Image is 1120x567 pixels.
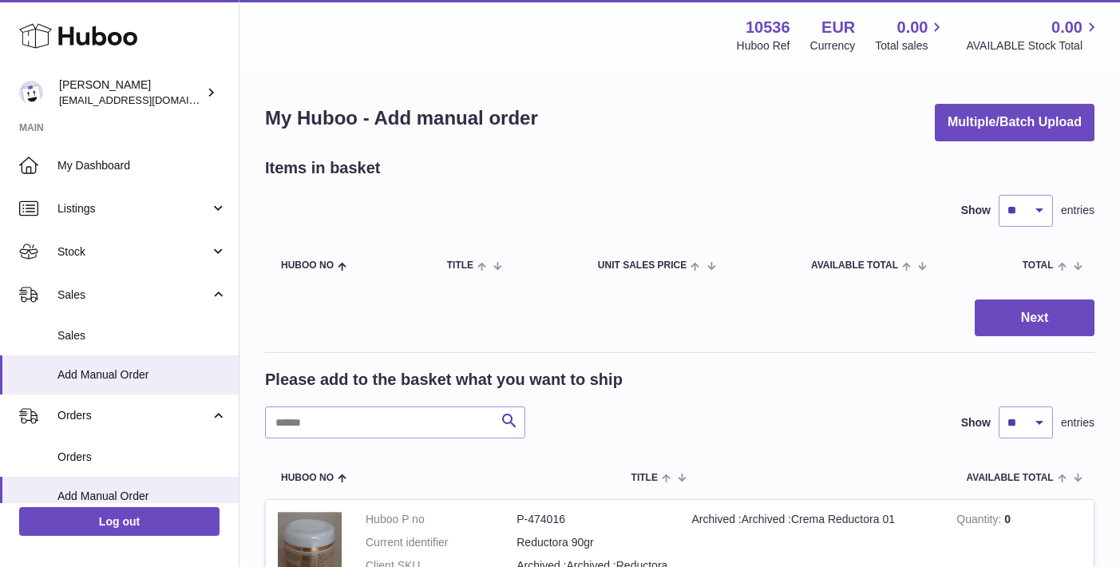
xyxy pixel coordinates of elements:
[1061,203,1094,218] span: entries
[811,260,898,271] span: AVAILABLE Total
[956,513,1004,529] strong: Quantity
[516,535,667,550] dd: Reductora 90gr
[57,287,210,303] span: Sales
[1023,260,1054,271] span: Total
[821,17,855,38] strong: EUR
[961,203,991,218] label: Show
[265,369,623,391] h2: Please add to the basket what you want to ship
[447,260,473,271] span: Title
[57,367,227,383] span: Add Manual Order
[966,38,1101,54] span: AVAILABLE Stock Total
[875,38,946,54] span: Total sales
[281,260,334,271] span: Huboo no
[1051,17,1082,38] span: 0.00
[57,201,210,216] span: Listings
[265,157,381,179] h2: Items in basket
[1061,415,1094,430] span: entries
[366,512,516,527] dt: Huboo P no
[57,244,210,260] span: Stock
[19,81,43,105] img: riberoyepescamila@hotmail.com
[631,473,658,483] span: Title
[966,17,1101,54] a: 0.00 AVAILABLE Stock Total
[961,415,991,430] label: Show
[57,450,227,465] span: Orders
[57,489,227,504] span: Add Manual Order
[746,17,790,38] strong: 10536
[265,105,538,131] h1: My Huboo - Add manual order
[57,408,210,423] span: Orders
[57,158,227,173] span: My Dashboard
[810,38,856,54] div: Currency
[875,17,946,54] a: 0.00 Total sales
[19,507,220,536] a: Log out
[57,328,227,343] span: Sales
[59,93,235,106] span: [EMAIL_ADDRESS][DOMAIN_NAME]
[59,77,203,108] div: [PERSON_NAME]
[897,17,928,38] span: 0.00
[967,473,1054,483] span: AVAILABLE Total
[281,473,334,483] span: Huboo no
[366,535,516,550] dt: Current identifier
[516,512,667,527] dd: P-474016
[598,260,687,271] span: Unit Sales Price
[737,38,790,54] div: Huboo Ref
[935,104,1094,141] button: Multiple/Batch Upload
[975,299,1094,337] button: Next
